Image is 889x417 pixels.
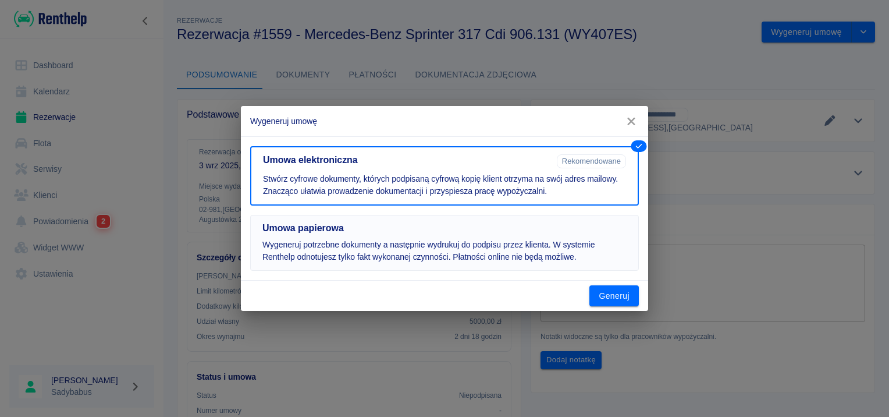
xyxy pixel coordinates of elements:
h5: Umowa papierowa [262,222,627,234]
p: Wygeneruj potrzebne dokumenty a następnie wydrukuj do podpisu przez klienta. W systemie Renthelp ... [262,239,627,263]
button: Generuj [589,285,639,307]
h2: Wygeneruj umowę [241,106,648,136]
p: Stwórz cyfrowe dokumenty, których podpisaną cyfrową kopię klient otrzyma na swój adres mailowy. Z... [263,173,626,197]
button: Umowa papierowaWygeneruj potrzebne dokumenty a następnie wydrukuj do podpisu przez klienta. W sys... [250,215,639,271]
button: Umowa elektronicznaRekomendowaneStwórz cyfrowe dokumenty, których podpisaną cyfrową kopię klient ... [250,146,639,206]
h5: Umowa elektroniczna [263,154,552,166]
span: Rekomendowane [557,157,625,165]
